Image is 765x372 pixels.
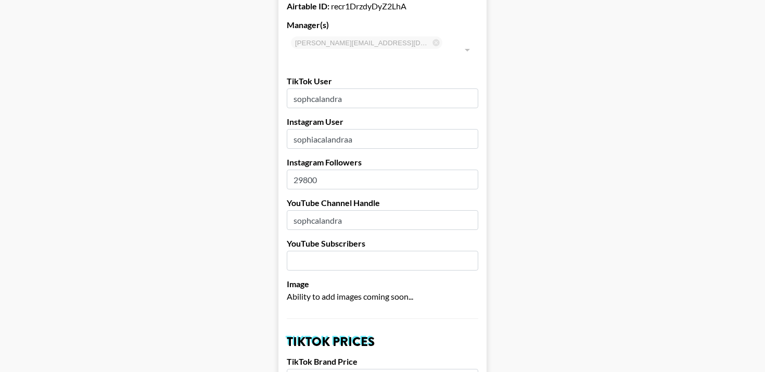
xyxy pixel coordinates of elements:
label: YouTube Subscribers [287,238,478,249]
label: Instagram Followers [287,157,478,168]
h2: TikTok Prices [287,336,478,348]
label: Instagram User [287,117,478,127]
div: recr1DrzdyDyZ2LhA [287,1,478,11]
label: YouTube Channel Handle [287,198,478,208]
label: TikTok User [287,76,478,86]
label: Image [287,279,478,289]
span: Ability to add images coming soon... [287,291,413,301]
label: TikTok Brand Price [287,356,478,367]
strong: Airtable ID: [287,1,329,11]
label: Manager(s) [287,20,478,30]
